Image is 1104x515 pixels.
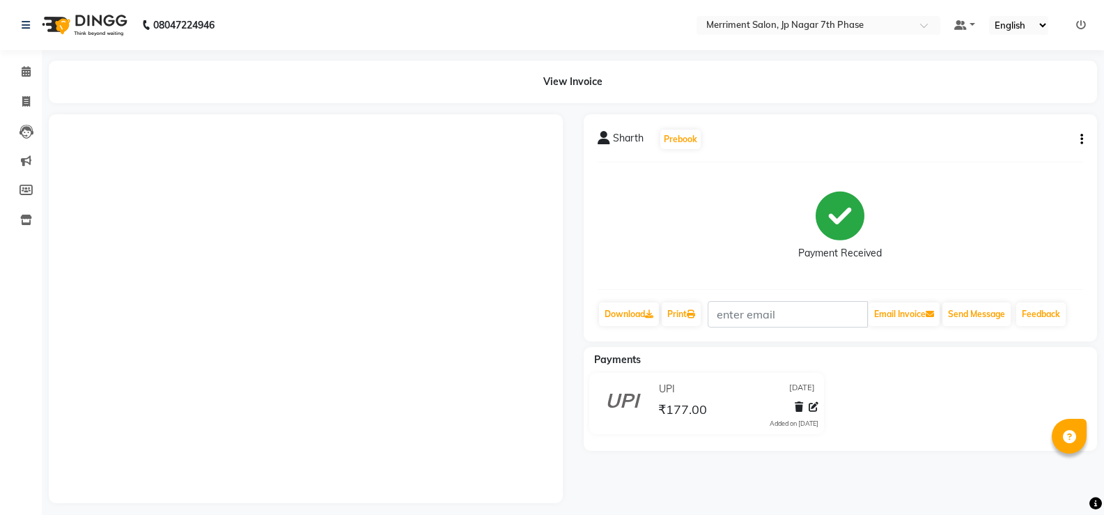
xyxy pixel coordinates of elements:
a: Print [662,302,701,326]
button: Send Message [942,302,1011,326]
div: Added on [DATE] [770,419,818,429]
span: Payments [594,353,641,366]
span: Sharth [613,131,644,151]
span: UPI [659,382,675,397]
div: View Invoice [49,61,1097,103]
img: logo [36,6,131,45]
span: ₹177.00 [658,401,707,421]
div: Payment Received [798,246,882,261]
button: Prebook [660,130,701,149]
button: Email Invoice [869,302,940,326]
a: Download [599,302,659,326]
a: Feedback [1016,302,1066,326]
span: [DATE] [789,382,815,397]
b: 08047224946 [153,6,215,45]
input: enter email [708,301,868,328]
iframe: chat widget [1045,459,1090,501]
